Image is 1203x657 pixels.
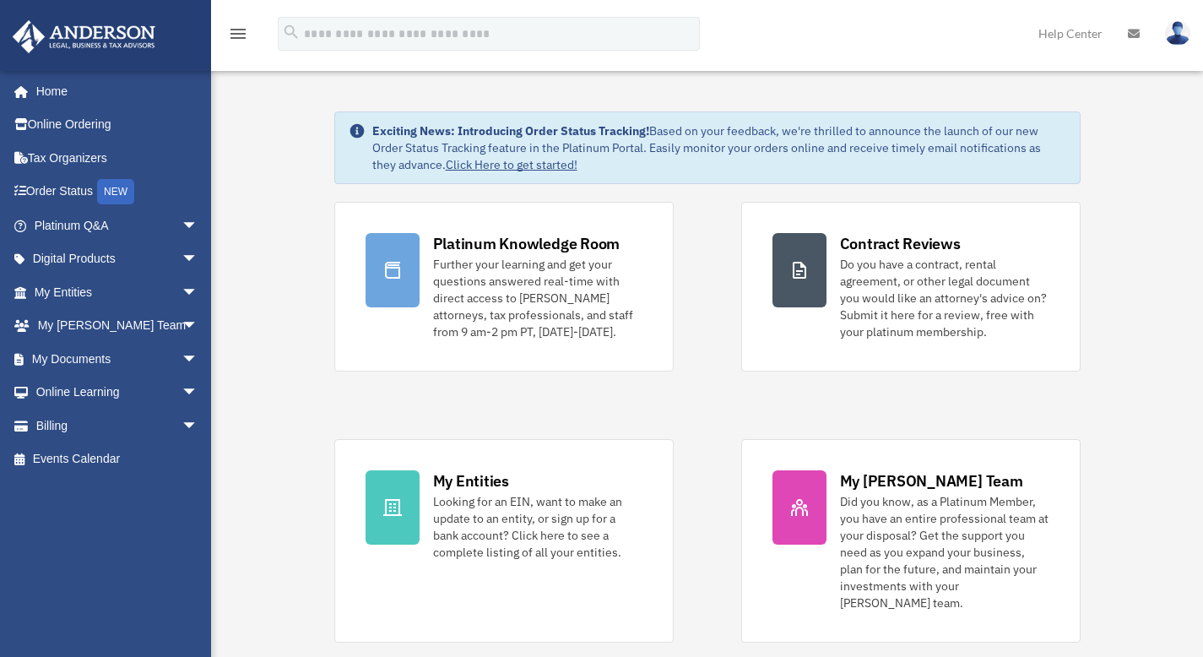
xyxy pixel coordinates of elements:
a: Order StatusNEW [12,175,224,209]
div: NEW [97,179,134,204]
i: menu [228,24,248,44]
strong: Exciting News: Introducing Order Status Tracking! [372,123,649,138]
div: Do you have a contract, rental agreement, or other legal document you would like an attorney's ad... [840,256,1049,340]
a: menu [228,30,248,44]
a: Digital Productsarrow_drop_down [12,242,224,276]
div: Based on your feedback, we're thrilled to announce the launch of our new Order Status Tracking fe... [372,122,1066,173]
a: Home [12,74,215,108]
a: My Entitiesarrow_drop_down [12,275,224,309]
a: Events Calendar [12,443,224,476]
a: Online Learningarrow_drop_down [12,376,224,410]
div: Platinum Knowledge Room [433,233,620,254]
span: arrow_drop_down [182,275,215,310]
div: My [PERSON_NAME] Team [840,470,1023,491]
a: Tax Organizers [12,141,224,175]
span: arrow_drop_down [182,376,215,410]
img: User Pic [1165,21,1190,46]
div: Contract Reviews [840,233,961,254]
i: search [282,23,301,41]
a: Platinum Knowledge Room Further your learning and get your questions answered real-time with dire... [334,202,674,372]
span: arrow_drop_down [182,242,215,277]
div: Looking for an EIN, want to make an update to an entity, or sign up for a bank account? Click her... [433,493,642,561]
a: My [PERSON_NAME] Teamarrow_drop_down [12,309,224,343]
a: My Entities Looking for an EIN, want to make an update to an entity, or sign up for a bank accoun... [334,439,674,643]
div: My Entities [433,470,509,491]
img: Anderson Advisors Platinum Portal [8,20,160,53]
span: arrow_drop_down [182,209,215,243]
a: Contract Reviews Do you have a contract, rental agreement, or other legal document you would like... [741,202,1081,372]
span: arrow_drop_down [182,409,215,443]
div: Further your learning and get your questions answered real-time with direct access to [PERSON_NAM... [433,256,642,340]
a: Platinum Q&Aarrow_drop_down [12,209,224,242]
span: arrow_drop_down [182,309,215,344]
span: arrow_drop_down [182,342,215,377]
a: My Documentsarrow_drop_down [12,342,224,376]
div: Did you know, as a Platinum Member, you have an entire professional team at your disposal? Get th... [840,493,1049,611]
a: Online Ordering [12,108,224,142]
a: Billingarrow_drop_down [12,409,224,443]
a: My [PERSON_NAME] Team Did you know, as a Platinum Member, you have an entire professional team at... [741,439,1081,643]
a: Click Here to get started! [446,157,577,172]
